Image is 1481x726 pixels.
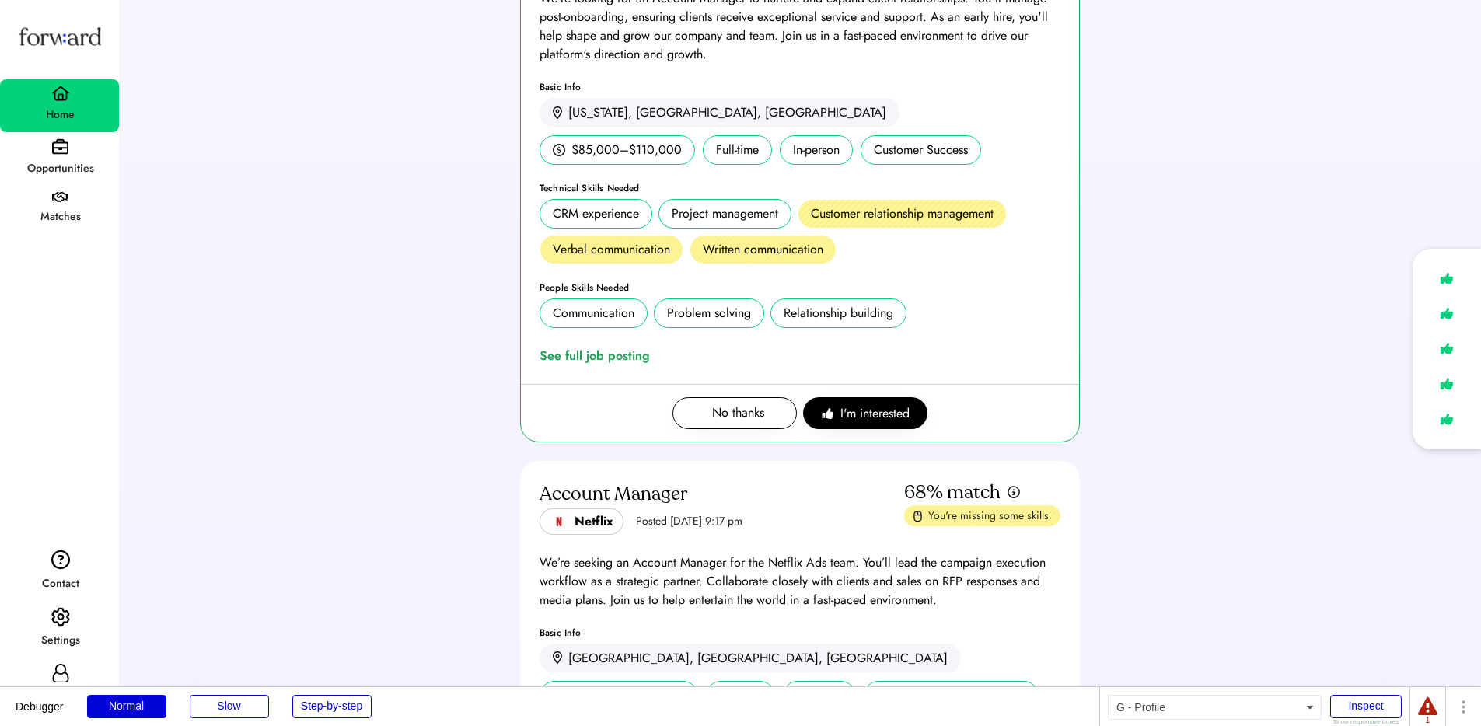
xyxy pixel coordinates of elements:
[703,240,823,259] div: Written communication
[1007,485,1021,500] img: info.svg
[575,512,613,531] div: Netflix
[1436,408,1458,431] img: like.svg
[292,695,372,718] div: Step-by-step
[1436,337,1458,360] img: like.svg
[571,141,682,159] div: $85,000–$110,000
[636,514,742,529] div: Posted [DATE] 9:17 pm
[540,482,687,507] div: Account Manager
[913,510,922,522] img: missing-skills.svg
[904,480,1001,505] div: 68% match
[840,404,910,423] span: I'm interested
[703,135,772,165] div: Full-time
[1418,717,1437,724] div: 1
[1436,372,1458,395] img: like.svg
[783,681,856,710] div: In-person
[712,404,764,421] span: No thanks
[16,12,104,60] img: Forward logo
[52,192,68,203] img: handshake.svg
[568,649,948,668] div: [GEOGRAPHIC_DATA], [GEOGRAPHIC_DATA], [GEOGRAPHIC_DATA]
[1436,267,1458,290] img: like.svg
[568,103,886,122] div: [US_STATE], [GEOGRAPHIC_DATA], [GEOGRAPHIC_DATA]
[190,695,269,718] div: Slow
[540,553,1060,609] div: We’re seeking an Account Manager for the Netflix Ads team. You’ll lead the campaign execution wor...
[1330,695,1402,718] div: Inspect
[1330,719,1402,725] div: Show responsive boxes
[51,86,70,101] img: home.svg
[87,695,166,718] div: Normal
[2,208,119,226] div: Matches
[553,240,670,259] div: Verbal communication
[2,631,119,650] div: Settings
[540,628,1060,637] div: Basic Info
[553,651,562,665] img: location.svg
[52,138,68,155] img: briefcase.svg
[51,550,70,570] img: contact.svg
[540,283,1060,292] div: People Skills Needed
[928,508,1051,524] div: You're missing some skills
[540,82,1060,92] div: Basic Info
[861,135,981,165] div: Customer Success
[553,143,565,157] img: money.svg
[2,106,119,124] div: Home
[803,397,927,428] button: I'm interested
[1108,695,1322,720] div: G - Profile
[16,687,64,712] div: Debugger
[672,204,778,223] div: Project management
[667,304,751,323] div: Problem solving
[672,397,797,428] button: No thanks
[51,607,70,627] img: settings.svg
[780,135,853,165] div: In-person
[553,304,634,323] div: Communication
[811,204,994,223] div: Customer relationship management
[2,574,119,593] div: Contact
[2,159,119,178] div: Opportunities
[784,304,893,323] div: Relationship building
[553,106,562,120] img: location.svg
[540,183,1060,193] div: Technical Skills Needed
[540,347,656,365] a: See full job posting
[553,204,639,223] div: CRM experience
[864,681,1039,710] div: Sales/Business Development
[550,512,568,531] img: netflix_logo.jpeg
[706,681,775,710] div: Full-time
[1436,302,1458,325] img: like.svg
